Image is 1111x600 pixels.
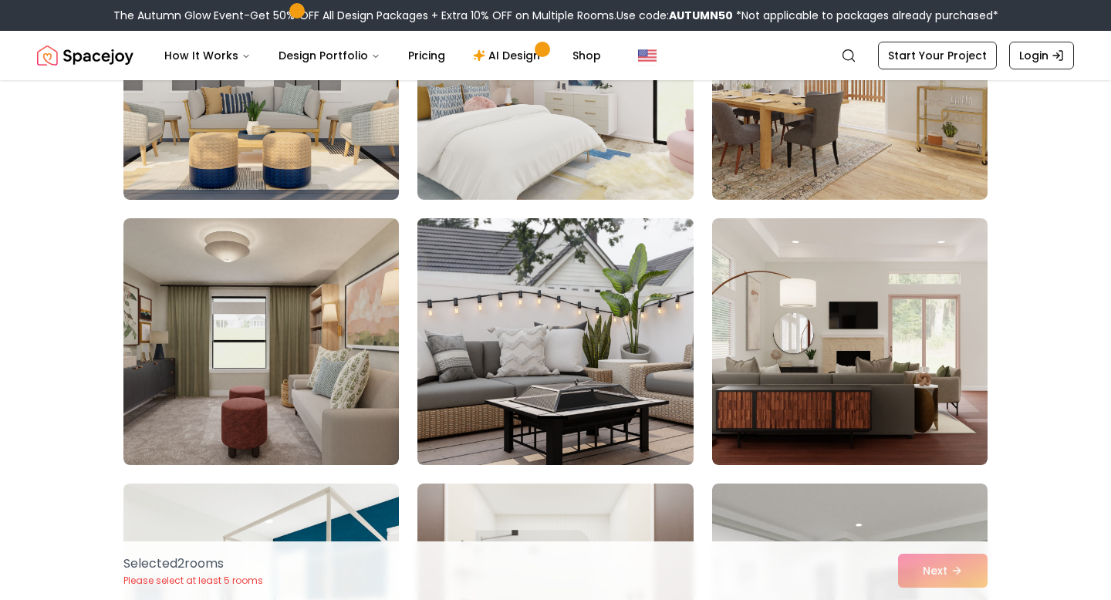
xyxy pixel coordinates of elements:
[616,8,733,23] span: Use code:
[152,40,613,71] nav: Main
[712,218,988,465] img: Room room-24
[37,40,133,71] img: Spacejoy Logo
[1009,42,1074,69] a: Login
[461,40,557,71] a: AI Design
[37,40,133,71] a: Spacejoy
[123,575,263,587] p: Please select at least 5 rooms
[123,218,399,465] img: Room room-22
[266,40,393,71] button: Design Portfolio
[733,8,998,23] span: *Not applicable to packages already purchased*
[113,8,998,23] div: The Autumn Glow Event-Get 50% OFF All Design Packages + Extra 10% OFF on Multiple Rooms.
[123,554,263,573] p: Selected 2 room s
[560,40,613,71] a: Shop
[396,40,458,71] a: Pricing
[638,46,657,65] img: United States
[152,40,263,71] button: How It Works
[669,8,733,23] b: AUTUMN50
[878,42,997,69] a: Start Your Project
[410,212,700,471] img: Room room-23
[37,31,1074,80] nav: Global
